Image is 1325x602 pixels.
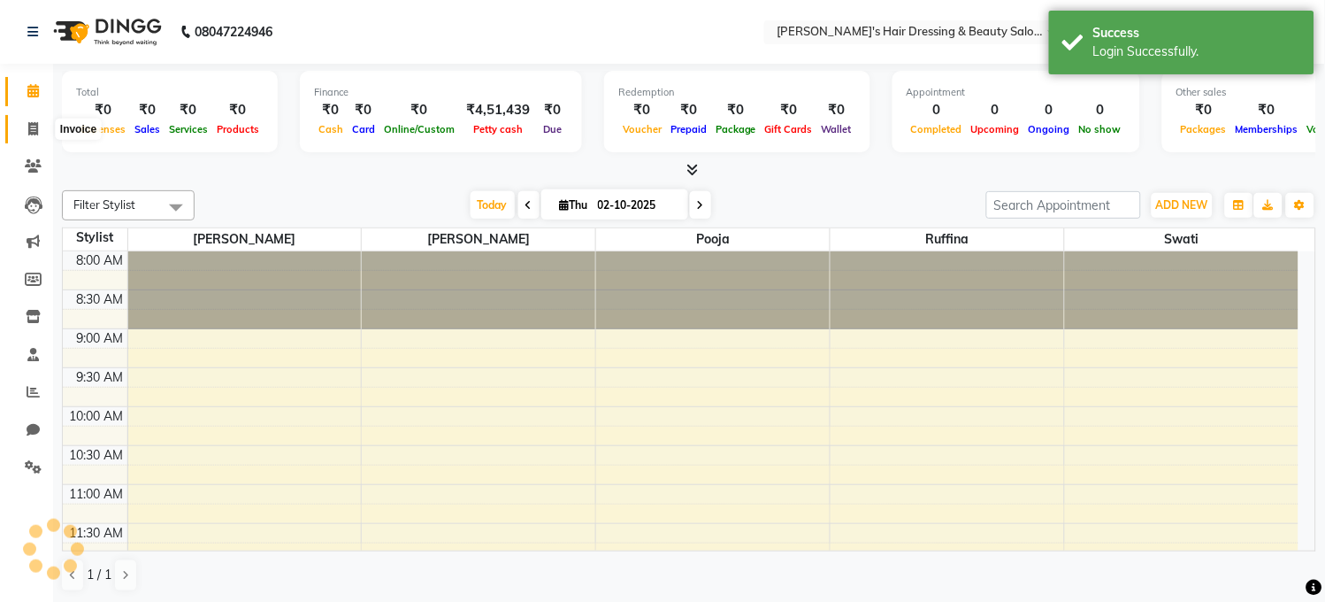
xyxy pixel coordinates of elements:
[73,251,127,270] div: 8:00 AM
[362,228,595,251] span: [PERSON_NAME]
[618,85,856,100] div: Redemption
[831,228,1064,251] span: ruffina
[348,123,379,135] span: Card
[314,85,568,100] div: Finance
[76,100,130,120] div: ₹0
[469,123,527,135] span: Petty cash
[593,192,681,219] input: 2025-10-02
[711,123,761,135] span: Package
[76,85,264,100] div: Total
[87,566,111,584] span: 1 / 1
[63,228,127,247] div: Stylist
[539,123,566,135] span: Due
[379,123,459,135] span: Online/Custom
[66,407,127,426] div: 10:00 AM
[459,100,537,120] div: ₹4,51,439
[1093,24,1301,42] div: Success
[73,197,135,212] span: Filter Stylist
[165,100,212,120] div: ₹0
[1093,42,1301,61] div: Login Successfully.
[1065,228,1298,251] span: swati
[1075,123,1126,135] span: No show
[761,123,817,135] span: Gift Cards
[165,123,212,135] span: Services
[73,329,127,348] div: 9:00 AM
[967,100,1024,120] div: 0
[907,123,967,135] span: Completed
[130,123,165,135] span: Sales
[130,100,165,120] div: ₹0
[314,100,348,120] div: ₹0
[817,100,856,120] div: ₹0
[195,7,272,57] b: 08047224946
[212,123,264,135] span: Products
[555,198,593,212] span: Thu
[379,100,459,120] div: ₹0
[56,119,101,140] div: Invoice
[1231,123,1303,135] span: Memberships
[666,123,711,135] span: Prepaid
[761,100,817,120] div: ₹0
[907,100,967,120] div: 0
[471,191,515,219] span: Today
[986,191,1141,219] input: Search Appointment
[907,85,1126,100] div: Appointment
[618,100,666,120] div: ₹0
[1024,123,1075,135] span: Ongoing
[967,123,1024,135] span: Upcoming
[73,290,127,309] div: 8:30 AM
[1075,100,1126,120] div: 0
[1024,100,1075,120] div: 0
[66,446,127,465] div: 10:30 AM
[1176,100,1231,120] div: ₹0
[73,368,127,387] div: 9:30 AM
[537,100,568,120] div: ₹0
[212,100,264,120] div: ₹0
[1176,123,1231,135] span: Packages
[66,524,127,543] div: 11:30 AM
[45,7,166,57] img: logo
[348,100,379,120] div: ₹0
[711,100,761,120] div: ₹0
[817,123,856,135] span: Wallet
[1156,198,1208,212] span: ADD NEW
[314,123,348,135] span: Cash
[596,228,830,251] span: pooja
[618,123,666,135] span: Voucher
[1231,100,1303,120] div: ₹0
[66,485,127,504] div: 11:00 AM
[1152,193,1213,218] button: ADD NEW
[666,100,711,120] div: ₹0
[128,228,362,251] span: [PERSON_NAME]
